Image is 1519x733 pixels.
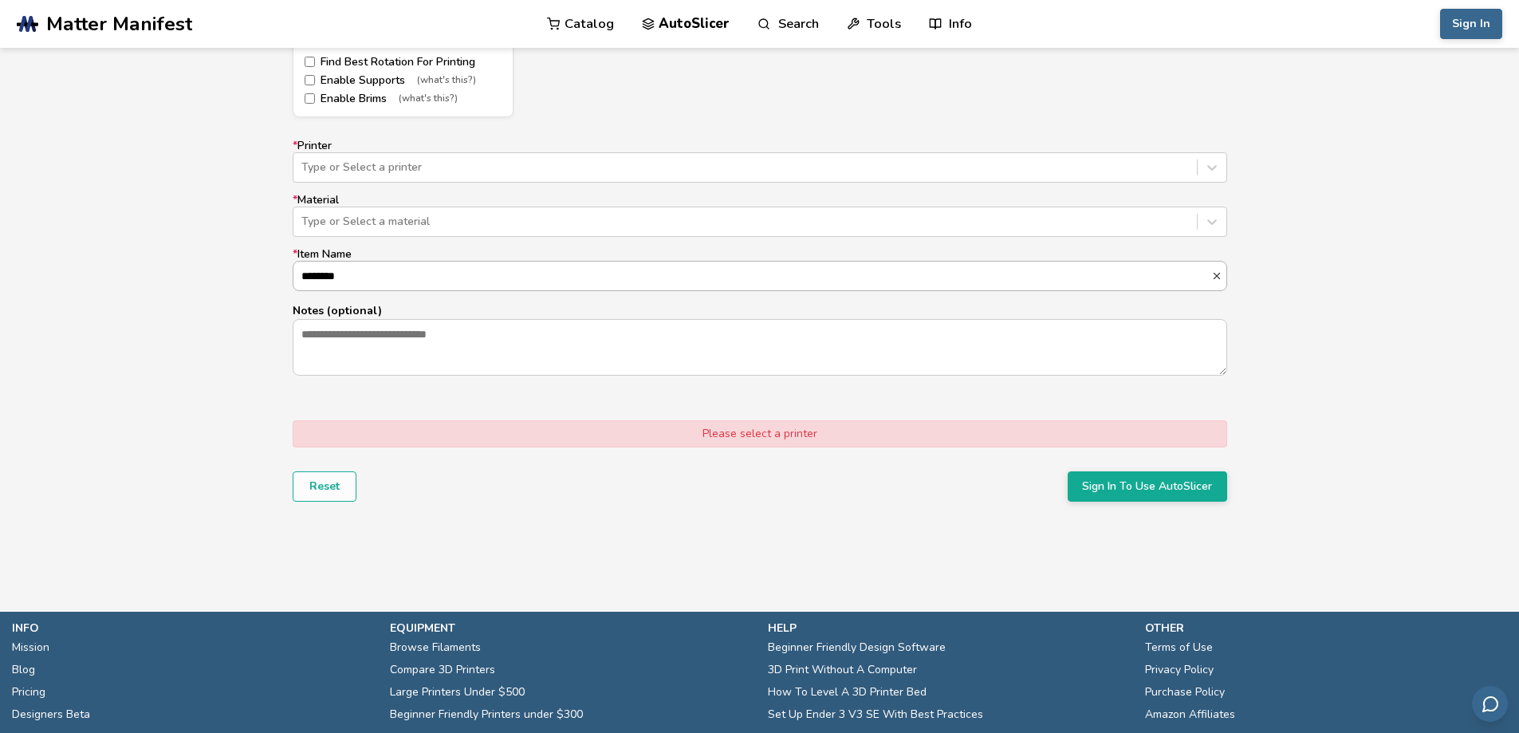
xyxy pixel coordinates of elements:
a: Pricing [12,681,45,703]
a: Beginner Friendly Printers under $300 [390,703,583,726]
label: Printer [293,140,1227,183]
p: info [12,620,374,636]
span: (what's this?) [399,93,458,104]
a: Terms of Use [1145,636,1213,659]
textarea: Notes (optional) [293,320,1226,374]
button: *Item Name [1211,270,1226,282]
a: Compare 3D Printers [390,659,495,681]
button: Sign In To Use AutoSlicer [1068,471,1227,502]
a: Beginner Friendly Design Software [768,636,946,659]
a: Large Printers Under $500 [390,681,525,703]
p: other [1145,620,1507,636]
a: 3D Print Without A Computer [768,659,917,681]
input: *MaterialType or Select a material [301,215,305,228]
span: Matter Manifest [46,13,192,35]
a: Mission [12,636,49,659]
button: Send feedback via email [1472,686,1508,722]
button: Sign In [1440,9,1502,39]
label: Enable Brims [305,93,502,105]
p: help [768,620,1130,636]
a: Privacy Policy [1145,659,1214,681]
label: Material [293,194,1227,237]
input: *Item Name [293,262,1211,290]
label: Enable Supports [305,74,502,87]
input: Enable Brims(what's this?) [305,93,315,104]
p: equipment [390,620,752,636]
label: Item Name [293,248,1227,291]
button: Reset [293,471,356,502]
a: Purchase Policy [1145,681,1225,703]
a: How To Level A 3D Printer Bed [768,681,927,703]
a: Amazon Affiliates [1145,703,1235,726]
a: Browse Filaments [390,636,481,659]
span: (what's this?) [417,75,476,86]
p: Notes (optional) [293,302,1227,319]
input: *PrinterType or Select a printer [301,161,305,174]
div: Please select a printer [293,420,1227,447]
a: Set Up Ender 3 V3 SE With Best Practices [768,703,983,726]
label: Find Best Rotation For Printing [305,56,502,69]
input: Enable Supports(what's this?) [305,75,315,85]
a: Designers Beta [12,703,90,726]
a: Blog [12,659,35,681]
input: Find Best Rotation For Printing [305,57,315,67]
